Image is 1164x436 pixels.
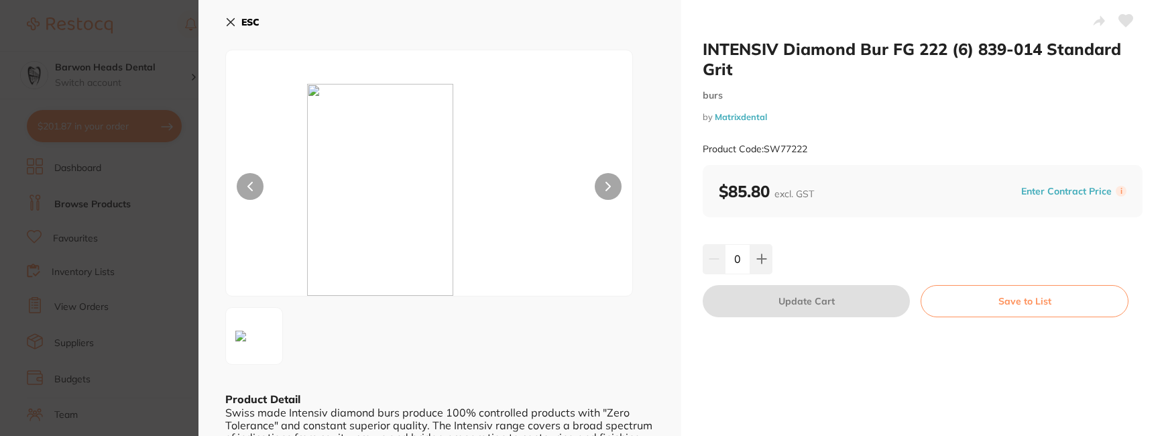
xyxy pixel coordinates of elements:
b: $85.80 [719,181,814,201]
img: XzMwMHgzMDAuanBn [307,84,551,296]
small: by [703,112,1143,122]
b: ESC [241,16,259,28]
button: Enter Contract Price [1017,185,1116,198]
a: Matrixdental [715,111,767,122]
small: Product Code: SW77222 [703,144,807,155]
button: ESC [225,11,259,34]
label: i [1116,186,1126,197]
h2: INTENSIV Diamond Bur FG 222 (6) 839-014 Standard Grit [703,39,1143,79]
b: Product Detail [225,392,300,406]
img: XzMwMHgzMDAuanBn [230,325,251,347]
small: burs [703,90,1143,101]
button: Save to List [921,285,1128,317]
span: excl. GST [774,188,814,200]
button: Update Cart [703,285,910,317]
